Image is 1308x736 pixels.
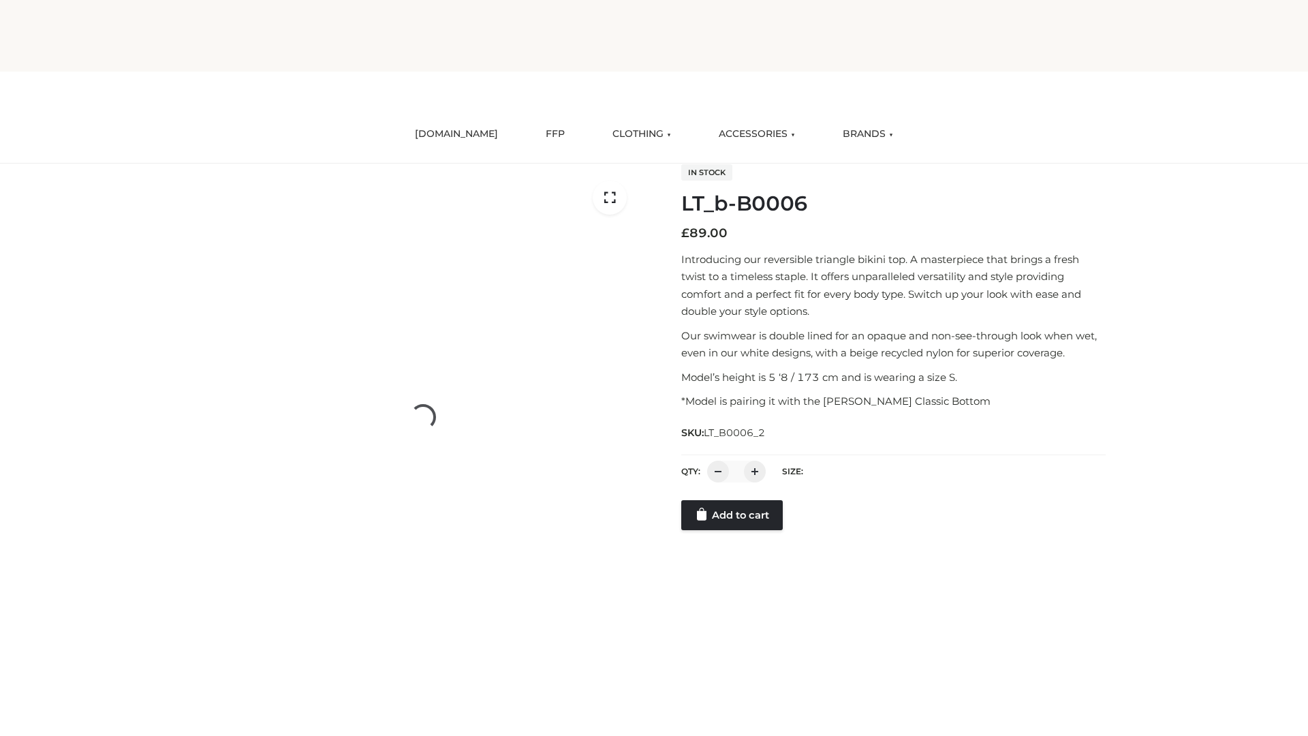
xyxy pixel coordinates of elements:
a: BRANDS [832,119,903,149]
bdi: 89.00 [681,226,728,241]
p: Introducing our reversible triangle bikini top. A masterpiece that brings a fresh twist to a time... [681,251,1106,320]
label: Size: [782,466,803,476]
a: Add to cart [681,500,783,530]
p: *Model is pairing it with the [PERSON_NAME] Classic Bottom [681,393,1106,410]
span: SKU: [681,425,766,441]
span: £ [681,226,689,241]
a: ACCESSORIES [708,119,805,149]
label: QTY: [681,466,700,476]
a: CLOTHING [602,119,681,149]
a: [DOMAIN_NAME] [405,119,508,149]
h1: LT_b-B0006 [681,191,1106,216]
a: FFP [535,119,575,149]
p: Our swimwear is double lined for an opaque and non-see-through look when wet, even in our white d... [681,327,1106,362]
span: LT_B0006_2 [704,427,765,439]
p: Model’s height is 5 ‘8 / 173 cm and is wearing a size S. [681,369,1106,386]
span: In stock [681,164,732,181]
